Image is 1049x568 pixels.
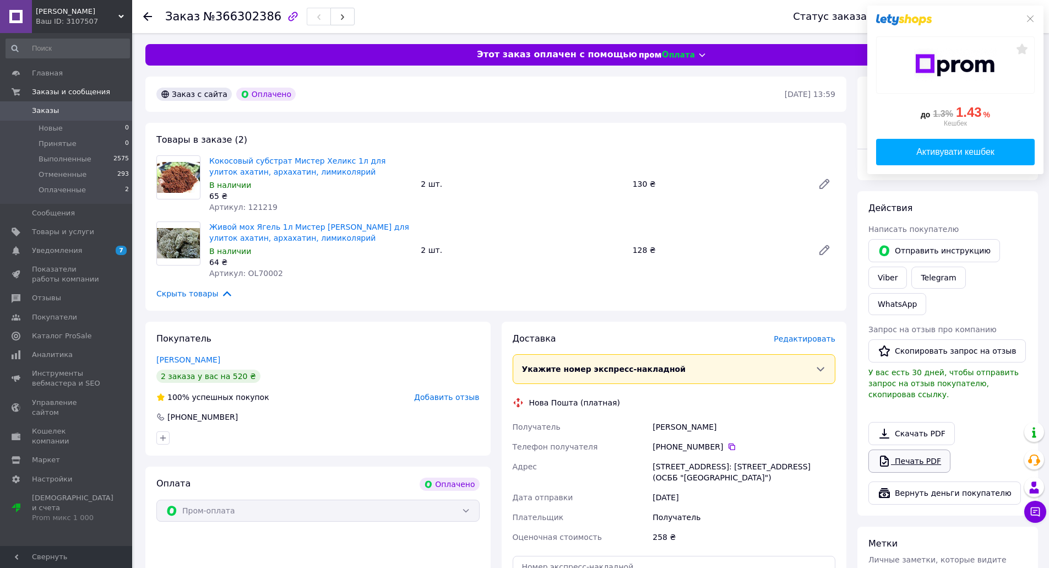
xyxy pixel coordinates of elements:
[868,239,1000,262] button: Отправить инструкцию
[628,242,809,258] div: 128 ₴
[868,203,912,213] span: Действия
[32,208,75,218] span: Сообщения
[868,325,997,334] span: Запрос на отзыв про компанию
[156,288,233,300] span: Скрыть товары
[125,185,129,195] span: 2
[868,422,955,445] a: Скачать PDF
[125,139,129,149] span: 0
[793,11,867,22] div: Статус заказа
[650,457,838,488] div: [STREET_ADDRESS]: [STREET_ADDRESS] (ОСББ "[GEOGRAPHIC_DATA]")
[32,455,60,465] span: Маркет
[522,365,686,374] span: Укажите номер экспресс-накладной
[32,312,77,322] span: Покупатели
[32,68,63,78] span: Главная
[157,228,200,258] img: Живой мох Ягель 1л Мистер Хеликс для улиток ахатин, архахатин, лимиколярий
[513,493,573,502] span: Дата отправки
[32,426,102,446] span: Кошелек компании
[526,397,623,408] div: Нова Пошта (платная)
[513,462,537,471] span: Адрес
[156,333,211,344] span: Покупатель
[156,134,247,145] span: Товары в заказе (2)
[868,293,926,315] a: WhatsApp
[166,412,239,423] div: [PHONE_NUMBER]
[416,176,628,192] div: 2 шт.
[477,48,637,61] span: Этот заказ оплачен с помощью
[513,423,561,431] span: Получатель
[156,370,260,383] div: 2 заказа у вас на 520 ₴
[813,173,835,195] a: Редактировать
[513,442,598,451] span: Телефон получателя
[32,87,110,97] span: Заказы и сообщения
[32,106,59,116] span: Заказы
[209,247,251,256] span: В наличии
[628,176,809,192] div: 130 ₴
[39,154,91,164] span: Выполненные
[32,493,113,523] span: [DEMOGRAPHIC_DATA] и счета
[157,162,200,193] img: Кокосовый субстрат Мистер Хеликс 1л для улиток ахатин, архахатин, лимиколярий
[39,170,86,180] span: Отмененные
[868,368,1019,399] span: У вас есть 30 дней, чтобы отправить запрос на отзыв покупателю, скопировав ссылку.
[209,156,385,176] a: Кокосовый субстрат Мистер Хеликс 1л для улиток ахатин, архахатин, лимиколярий
[167,393,189,402] span: 100%
[203,10,281,23] span: №366302386
[165,10,200,23] span: Заказ
[117,170,129,180] span: 293
[116,246,127,255] span: 7
[125,123,129,133] span: 0
[209,181,251,190] span: В наличии
[209,203,278,212] span: Артикул: 121219
[32,369,102,388] span: Инструменты вебмастера и SEO
[1024,501,1046,523] button: Чат с покупателем
[653,441,835,452] div: [PHONE_NUMBER]
[868,267,907,289] a: Viber
[32,264,102,284] span: Показатели работы компании
[36,7,118,17] span: Мистер Хеликс
[209,269,283,278] span: Артикул: OL70002
[513,533,602,542] span: Оценочная стоимость
[414,393,479,402] span: Добавить отзыв
[156,478,191,489] span: Оплата
[32,474,72,484] span: Настройки
[513,513,564,522] span: Плательщик
[39,185,86,195] span: Оплаченные
[868,482,1021,505] button: Вернуть деньги покупателю
[39,139,77,149] span: Принятые
[513,333,556,344] span: Доставка
[32,513,113,523] div: Prom микс 1 000
[209,257,412,268] div: 64 ₴
[143,11,152,22] div: Вернуться назад
[156,355,220,364] a: [PERSON_NAME]
[209,223,409,242] a: Живой мох Ягель 1л Мистер [PERSON_NAME] для улиток ахатин, архахатин, лимиколярий
[39,123,63,133] span: Новые
[156,392,269,403] div: успешных покупок
[868,450,950,473] a: Печать PDF
[6,39,130,58] input: Поиск
[32,398,102,418] span: Управление сайтом
[32,293,61,303] span: Отзывы
[416,242,628,258] div: 2 шт.
[420,478,479,491] div: Оплачено
[813,239,835,261] a: Редактировать
[650,417,838,437] div: [PERSON_NAME]
[650,527,838,547] div: 258 ₴
[32,246,82,256] span: Уведомления
[156,88,232,101] div: Заказ с сайта
[32,331,91,341] span: Каталог ProSale
[236,88,296,101] div: Оплачено
[36,17,132,26] div: Ваш ID: 3107507
[868,225,959,234] span: Написать покупателю
[868,339,1026,363] button: Скопировать запрос на отзыв
[113,154,129,164] span: 2575
[911,267,965,289] a: Telegram
[650,507,838,527] div: Получатель
[32,227,94,237] span: Товары и услуги
[32,350,73,360] span: Аналитика
[785,90,835,99] time: [DATE] 13:59
[774,334,835,343] span: Редактировать
[650,488,838,507] div: [DATE]
[868,538,898,549] span: Метки
[209,191,412,202] div: 65 ₴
